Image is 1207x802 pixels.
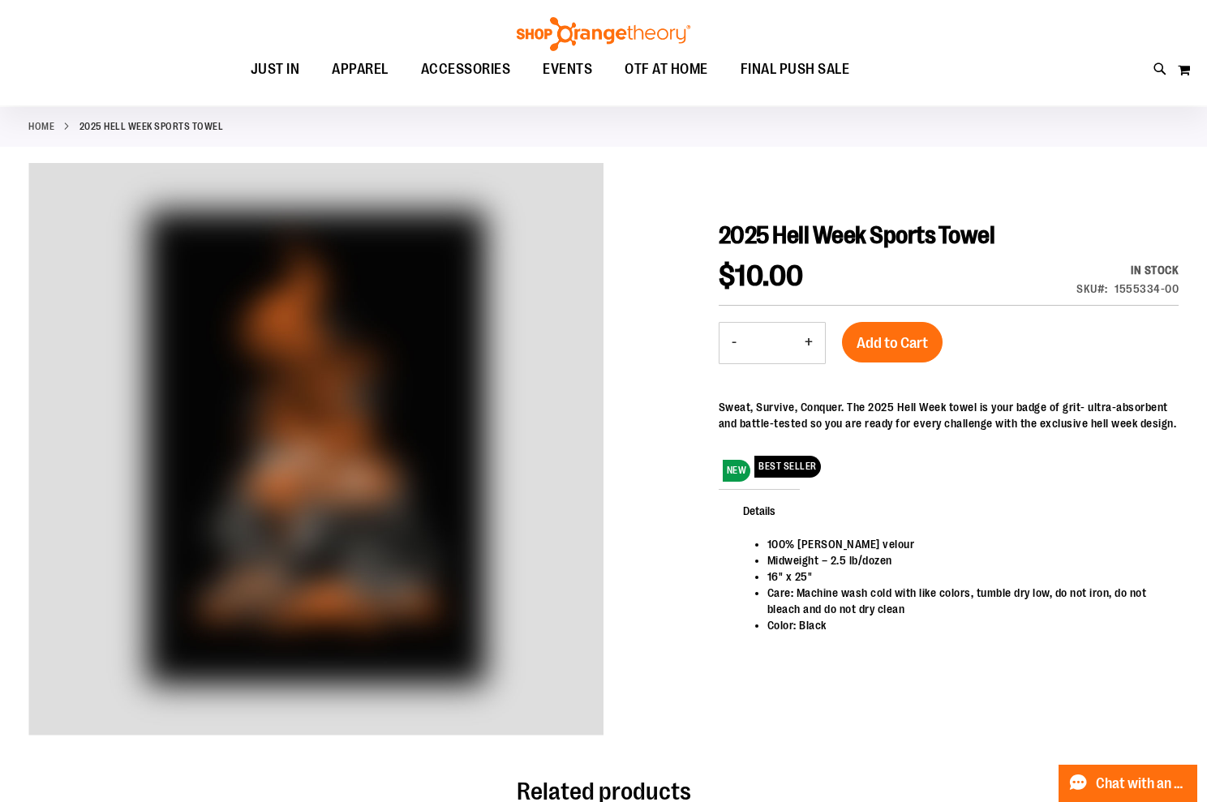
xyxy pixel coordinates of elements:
div: Availability [1076,262,1179,278]
a: OTF AT HOME [608,51,724,88]
li: 16" x 25" [767,568,1162,585]
span: Chat with an Expert [1096,776,1188,791]
span: APPAREL [332,51,389,88]
button: Chat with an Expert [1059,765,1198,802]
span: JUST IN [251,51,300,88]
a: Home [28,119,54,134]
span: FINAL PUSH SALE [741,51,850,88]
span: BEST SELLER [754,456,821,478]
span: EVENTS [543,51,592,88]
span: In stock [1131,264,1179,277]
img: OTF 2025 Hell Week Event Retail [28,160,603,735]
li: 100% [PERSON_NAME] velour [767,536,1162,552]
img: Shop Orangetheory [514,17,693,51]
span: ACCESSORIES [421,51,511,88]
strong: 2025 Hell Week Sports Towel [79,119,224,134]
span: 2025 Hell Week Sports Towel [719,221,995,249]
span: $10.00 [719,259,804,293]
input: Product quantity [749,324,792,362]
a: JUST IN [234,51,316,88]
span: Details [719,489,800,531]
a: FINAL PUSH SALE [724,51,866,88]
div: 1555334-00 [1115,281,1179,297]
button: Increase product quantity [792,323,825,363]
span: OTF AT HOME [625,51,708,88]
a: APPAREL [316,51,405,88]
a: ACCESSORIES [405,51,527,88]
a: EVENTS [526,51,608,88]
li: Care: Machine wash cold with like colors, tumble dry low, do not iron, do not bleach and do not d... [767,585,1162,617]
strong: SKU [1076,282,1108,295]
span: Add to Cart [857,334,928,352]
span: NEW [723,460,751,482]
div: carousel [28,163,603,738]
li: Midweight – 2.5 lb/dozen [767,552,1162,568]
div: OTF 2025 Hell Week Event Retail [28,163,603,738]
button: Add to Cart [842,322,943,362]
button: Decrease product quantity [719,323,749,363]
div: Sweat, Survive, Conquer. The 2025 Hell Week towel is your badge of grit- ultra-absorbent and batt... [719,399,1179,431]
li: Color: Black [767,617,1162,633]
